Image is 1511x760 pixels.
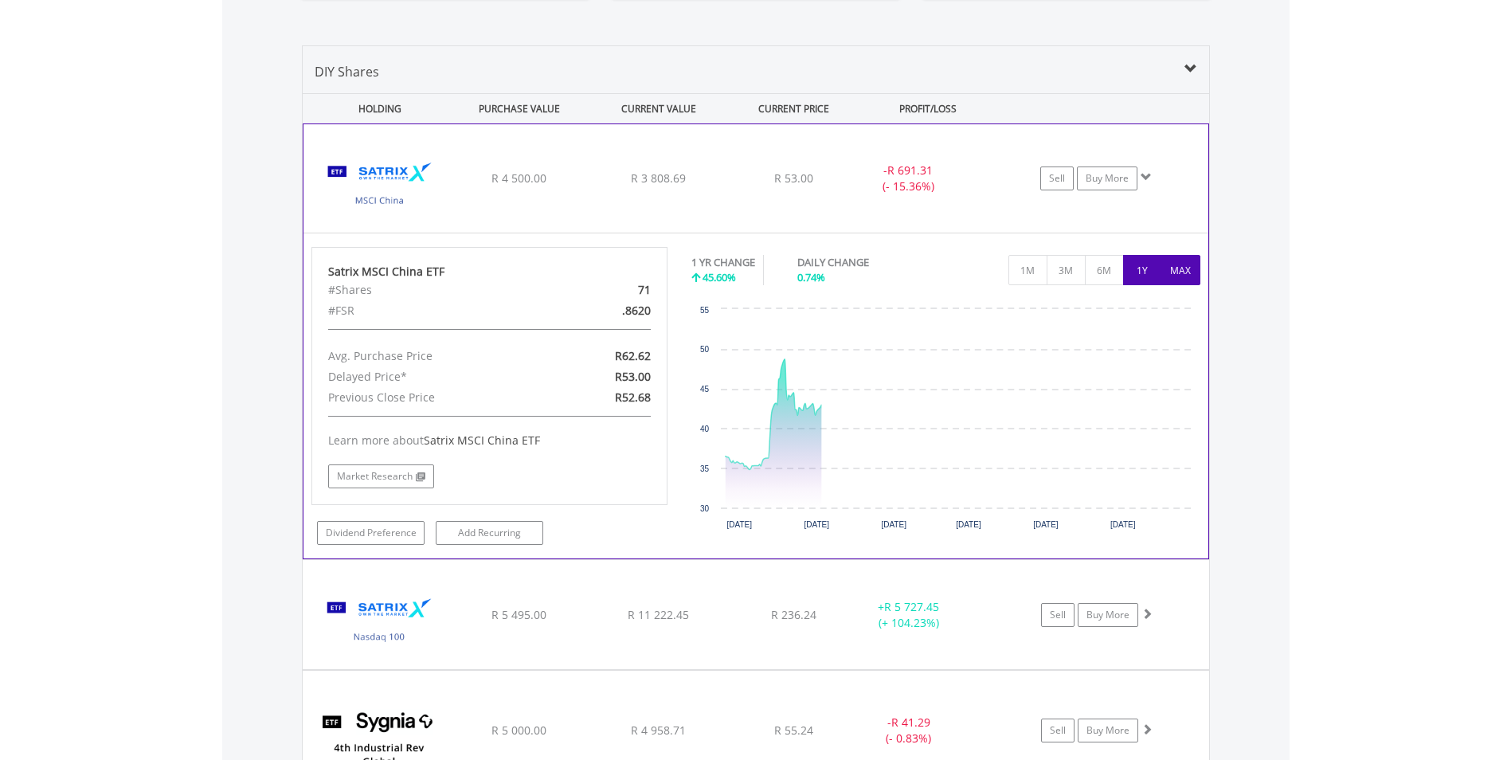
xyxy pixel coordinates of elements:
[591,94,727,123] div: CURRENT VALUE
[491,723,546,738] span: R 5 000.00
[491,607,546,622] span: R 5 495.00
[315,63,379,80] span: DIY Shares
[547,300,663,321] div: .8620
[849,599,969,631] div: + (+ 104.23%)
[316,366,547,387] div: Delayed Price*
[891,715,930,730] span: R 41.29
[615,390,651,405] span: R52.68
[328,464,434,488] a: Market Research
[631,170,686,186] span: R 3 808.69
[303,94,448,123] div: HOLDING
[1040,166,1074,190] a: Sell
[316,280,547,300] div: #Shares
[1123,255,1162,285] button: 1Y
[1077,166,1137,190] a: Buy More
[628,607,689,622] span: R 11 222.45
[848,163,968,194] div: - (- 15.36%)
[328,433,652,449] div: Learn more about
[452,94,588,123] div: PURCHASE VALUE
[491,170,546,186] span: R 4 500.00
[849,715,969,746] div: - (- 0.83%)
[311,580,448,665] img: TFSA.STXNDQ.png
[317,521,425,545] a: Dividend Preference
[700,504,710,513] text: 30
[730,94,856,123] div: CURRENT PRICE
[316,387,547,408] div: Previous Close Price
[771,607,816,622] span: R 236.24
[774,170,813,186] span: R 53.00
[691,255,755,270] div: 1 YR CHANGE
[547,280,663,300] div: 71
[700,464,710,473] text: 35
[881,520,906,529] text: [DATE]
[631,723,686,738] span: R 4 958.71
[1078,603,1138,627] a: Buy More
[436,521,543,545] a: Add Recurring
[691,301,1200,540] svg: Interactive chart
[316,300,547,321] div: #FSR
[311,144,448,229] img: TFSA.STXCHN.png
[700,306,710,315] text: 55
[887,163,933,178] span: R 691.31
[860,94,996,123] div: PROFIT/LOSS
[1085,255,1124,285] button: 6M
[691,301,1200,540] div: Chart. Highcharts interactive chart.
[1161,255,1200,285] button: MAX
[700,345,710,354] text: 50
[884,599,939,614] span: R 5 727.45
[1041,719,1075,742] a: Sell
[797,270,825,284] span: 0.74%
[615,348,651,363] span: R62.62
[700,385,710,394] text: 45
[1008,255,1047,285] button: 1M
[316,346,547,366] div: Avg. Purchase Price
[956,520,981,529] text: [DATE]
[727,520,753,529] text: [DATE]
[328,264,652,280] div: Satrix MSCI China ETF
[703,270,736,284] span: 45.60%
[1041,603,1075,627] a: Sell
[1078,719,1138,742] a: Buy More
[700,425,710,433] text: 40
[1047,255,1086,285] button: 3M
[797,255,925,270] div: DAILY CHANGE
[774,723,813,738] span: R 55.24
[804,520,829,529] text: [DATE]
[424,433,540,448] span: Satrix MSCI China ETF
[1033,520,1059,529] text: [DATE]
[615,369,651,384] span: R53.00
[1110,520,1136,529] text: [DATE]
